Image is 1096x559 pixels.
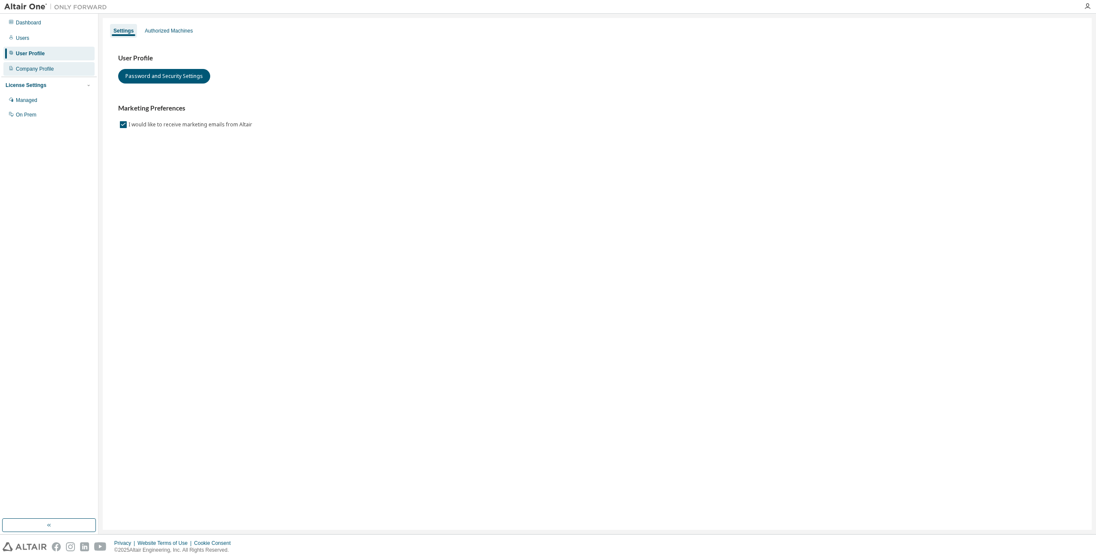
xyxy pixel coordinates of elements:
[114,547,236,554] p: © 2025 Altair Engineering, Inc. All Rights Reserved.
[6,82,46,89] div: License Settings
[16,35,29,42] div: Users
[113,27,134,34] div: Settings
[16,50,45,57] div: User Profile
[16,19,41,26] div: Dashboard
[16,66,54,72] div: Company Profile
[16,111,36,118] div: On Prem
[66,542,75,551] img: instagram.svg
[52,542,61,551] img: facebook.svg
[16,97,37,104] div: Managed
[4,3,111,11] img: Altair One
[145,27,193,34] div: Authorized Machines
[118,104,1076,113] h3: Marketing Preferences
[114,540,137,547] div: Privacy
[118,69,210,84] button: Password and Security Settings
[194,540,235,547] div: Cookie Consent
[137,540,194,547] div: Website Terms of Use
[128,120,254,130] label: I would like to receive marketing emails from Altair
[80,542,89,551] img: linkedin.svg
[94,542,107,551] img: youtube.svg
[3,542,47,551] img: altair_logo.svg
[118,54,1076,63] h3: User Profile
